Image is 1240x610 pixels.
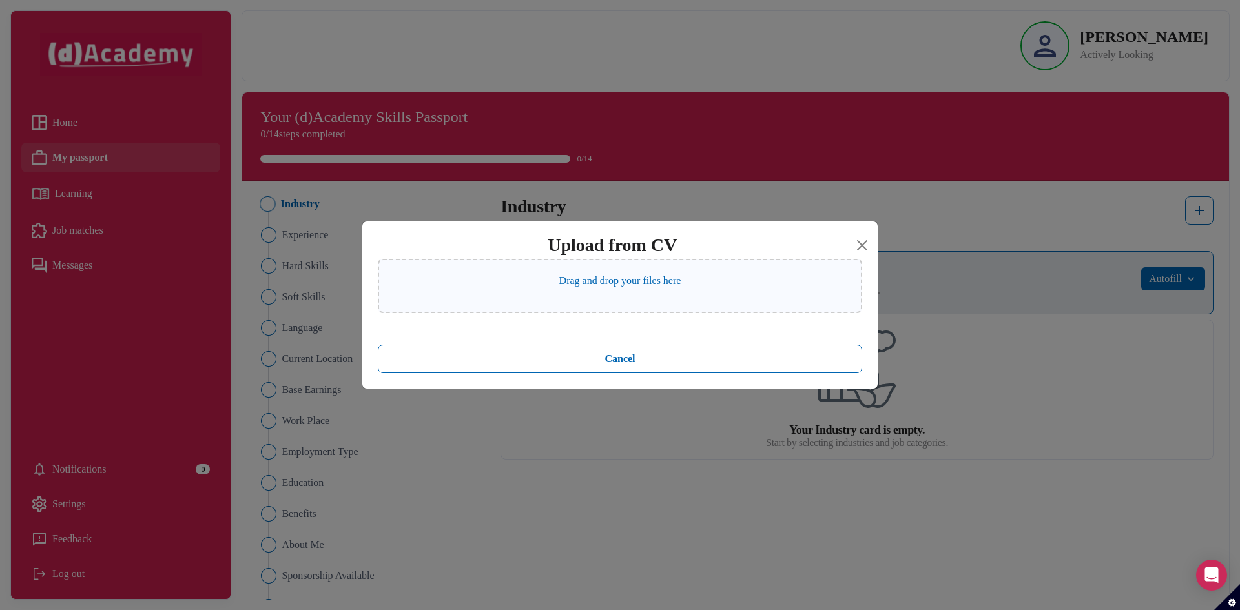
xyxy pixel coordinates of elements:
[378,345,862,373] button: Cancel
[1196,560,1227,591] div: Open Intercom Messenger
[852,235,873,256] button: Close
[373,232,852,259] div: Upload from CV
[1214,584,1240,610] button: Set cookie preferences
[559,273,681,289] p: Drag and drop your files here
